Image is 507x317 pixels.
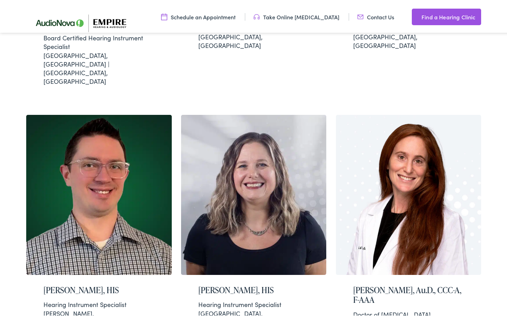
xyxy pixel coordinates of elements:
img: utility icon [161,11,167,19]
a: Take Online [MEDICAL_DATA] [254,11,339,19]
div: [GEOGRAPHIC_DATA], [GEOGRAPHIC_DATA] [198,22,309,48]
h2: [PERSON_NAME], HIS [198,284,309,294]
img: utility icon [357,11,364,19]
img: utility icon [254,11,260,19]
img: utility icon [412,11,418,19]
a: Contact Us [357,11,394,19]
h2: [PERSON_NAME], Au.D., CCC-A, F-AAA [353,284,464,304]
h2: [PERSON_NAME], HIS [43,284,155,294]
div: Doctor of [MEDICAL_DATA] [353,308,464,317]
div: [GEOGRAPHIC_DATA], [GEOGRAPHIC_DATA] [353,22,464,48]
a: Schedule an Appointment [161,11,236,19]
a: Find a Hearing Clinic [412,7,481,23]
div: [GEOGRAPHIC_DATA], [GEOGRAPHIC_DATA] | [GEOGRAPHIC_DATA], [GEOGRAPHIC_DATA] [43,32,155,84]
div: Hearing Instrument Specialist [43,298,155,307]
div: Hearing Instrument Specialist [198,298,309,307]
img: Erica Richman is an audiologist at Empire Hearing & Audiology in Woodbury, NY. [336,113,481,273]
